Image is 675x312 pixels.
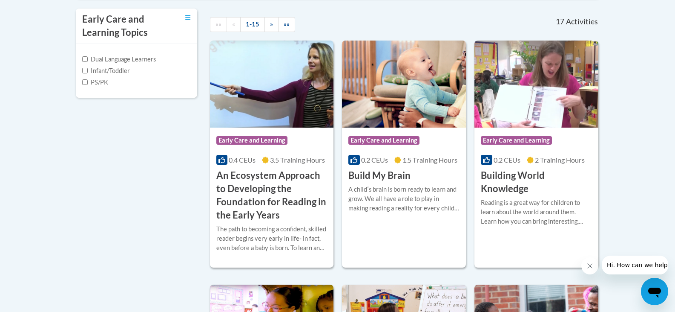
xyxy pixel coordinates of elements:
[481,136,552,145] span: Early Care and Learning
[474,41,598,128] img: Course Logo
[210,17,227,32] a: Begining
[556,17,564,26] span: 17
[535,156,585,164] span: 2 Training Hours
[216,136,287,145] span: Early Care and Learning
[82,66,130,76] label: Infant/Toddler
[210,41,334,268] a: Course LogoEarly Care and Learning0.4 CEUs3.5 Training Hours An Ecosystem Approach to Developing ...
[216,225,327,253] div: The path to becoming a confident, skilled reader begins very early in life- in fact, even before ...
[602,256,668,274] iframe: Message from company
[348,185,460,213] div: A childʹs brain is born ready to learn and grow. We all have a role to play in making reading a r...
[229,156,256,164] span: 0.4 CEUs
[270,20,273,28] span: »
[210,41,334,128] img: Course Logo
[227,17,241,32] a: Previous
[581,257,598,274] iframe: Close message
[82,78,108,87] label: PS/PK
[361,156,388,164] span: 0.2 CEUs
[494,156,520,164] span: 0.2 CEUs
[402,156,457,164] span: 1.5 Training Hours
[284,20,290,28] span: »»
[264,17,279,32] a: Next
[481,169,592,195] h3: Building World Knowledge
[215,20,221,28] span: ««
[270,156,325,164] span: 3.5 Training Hours
[5,6,69,13] span: Hi. How can we help?
[240,17,265,32] a: 1-15
[82,55,156,64] label: Dual Language Learners
[82,56,88,62] input: Checkbox for Options
[232,20,235,28] span: «
[278,17,295,32] a: End
[641,278,668,305] iframe: Button to launch messaging window
[82,13,163,39] h3: Early Care and Learning Topics
[82,79,88,85] input: Checkbox for Options
[566,17,598,26] span: Activities
[82,68,88,73] input: Checkbox for Options
[481,198,592,226] div: Reading is a great way for children to learn about the world around them. Learn how you can bring...
[348,136,419,145] span: Early Care and Learning
[342,41,466,128] img: Course Logo
[342,41,466,268] a: Course LogoEarly Care and Learning0.2 CEUs1.5 Training Hours Build My BrainA childʹs brain is bor...
[185,13,191,22] a: Toggle collapse
[474,41,598,268] a: Course LogoEarly Care and Learning0.2 CEUs2 Training Hours Building World KnowledgeReading is a g...
[216,169,327,222] h3: An Ecosystem Approach to Developing the Foundation for Reading in the Early Years
[348,169,411,182] h3: Build My Brain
